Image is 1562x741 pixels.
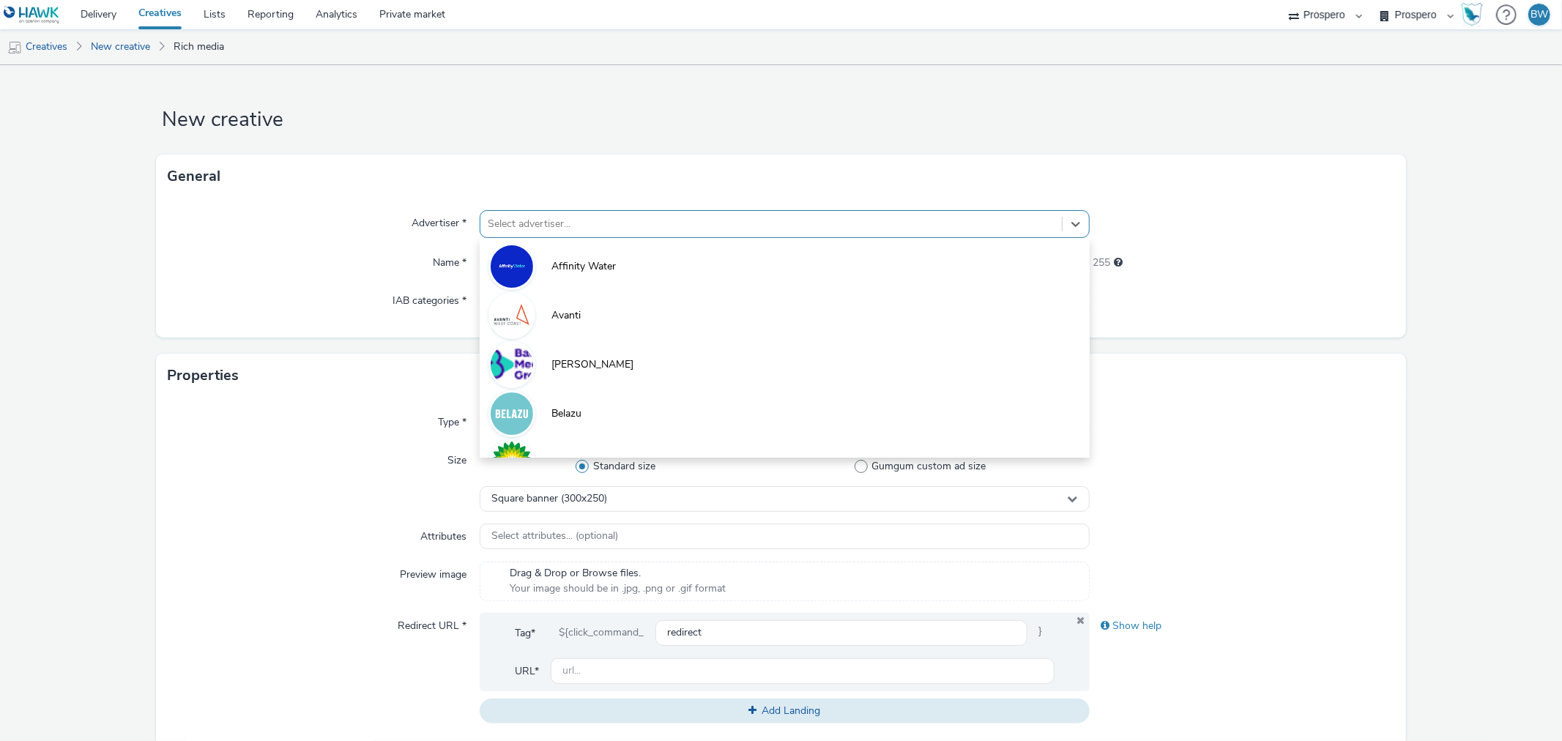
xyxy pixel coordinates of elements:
[491,441,533,484] img: BP
[167,165,220,187] h3: General
[491,493,607,505] span: Square banner (300x250)
[551,406,581,421] span: Belazu
[491,530,618,543] span: Select attributes... (optional)
[491,294,533,337] img: Avanti
[551,658,1054,684] input: url...
[491,245,533,288] img: Affinity Water
[414,524,472,544] label: Attributes
[1027,620,1055,647] span: }
[551,455,565,470] span: BP
[551,308,581,323] span: Avanti
[167,365,239,387] h3: Properties
[83,29,157,64] a: New creative
[491,392,533,435] img: Belazu
[406,210,472,231] label: Advertiser *
[394,562,472,582] label: Preview image
[480,699,1089,723] button: Add Landing
[7,40,22,55] img: mobile
[872,459,986,474] span: Gumgum custom ad size
[1090,613,1394,639] div: Show help
[427,250,472,270] label: Name *
[442,447,472,468] label: Size
[762,704,820,718] span: Add Landing
[1531,4,1548,26] div: BW
[547,620,655,647] div: ${click_command_
[1093,256,1111,270] span: 255
[387,288,472,308] label: IAB categories *
[551,357,633,372] span: [PERSON_NAME]
[1461,3,1489,26] a: Hawk Academy
[510,581,726,596] span: Your image should be in .jpg, .png or .gif format
[1115,256,1123,270] div: Maximum 255 characters
[1461,3,1483,26] img: Hawk Academy
[166,29,231,64] a: Rich media
[510,566,726,581] span: Drag & Drop or Browse files.
[4,6,60,24] img: undefined Logo
[593,459,655,474] span: Standard size
[491,343,533,386] img: Bauer
[432,409,472,430] label: Type *
[392,613,472,633] label: Redirect URL *
[551,259,616,274] span: Affinity Water
[156,106,1405,134] h1: New creative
